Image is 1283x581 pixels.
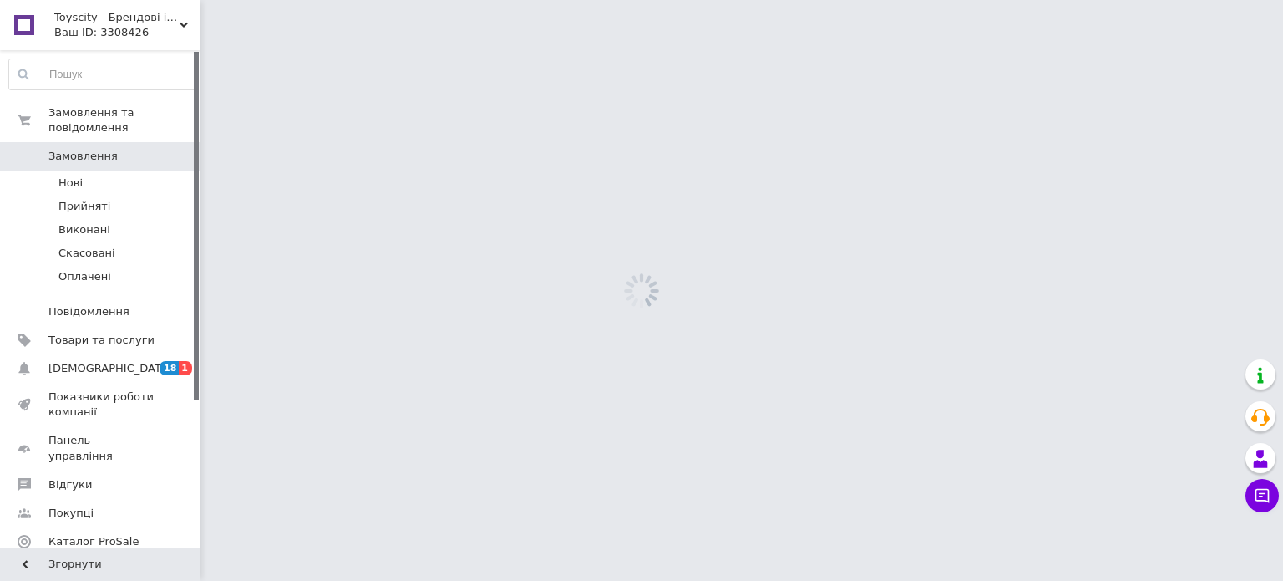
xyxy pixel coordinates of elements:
[58,199,110,214] span: Прийняті
[48,390,155,420] span: Показники роботи компанії
[54,10,180,25] span: Toyscity - Брендові іграшки
[48,477,92,492] span: Відгуки
[160,361,179,375] span: 18
[58,176,83,191] span: Нові
[1245,479,1279,512] button: Чат з покупцем
[48,105,200,135] span: Замовлення та повідомлення
[48,433,155,463] span: Панель управління
[179,361,192,375] span: 1
[58,269,111,284] span: Оплачені
[58,246,115,261] span: Скасовані
[54,25,200,40] div: Ваш ID: 3308426
[48,304,129,319] span: Повідомлення
[48,361,172,376] span: [DEMOGRAPHIC_DATA]
[9,59,196,89] input: Пошук
[48,534,139,549] span: Каталог ProSale
[48,506,94,521] span: Покупці
[48,333,155,348] span: Товари та послуги
[58,222,110,237] span: Виконані
[48,149,118,164] span: Замовлення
